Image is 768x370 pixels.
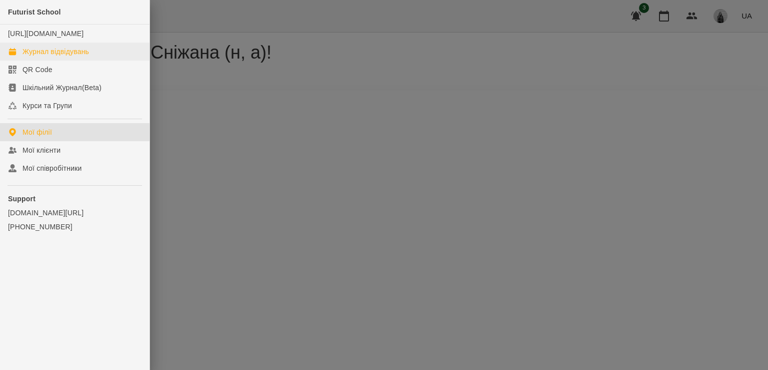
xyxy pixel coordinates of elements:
[22,163,82,173] div: Мої співробітники
[8,194,141,204] p: Support
[8,208,141,218] a: [DOMAIN_NAME][URL]
[22,65,52,75] div: QR Code
[8,8,61,16] span: Futurist School
[22,145,60,155] div: Мої клієнти
[8,222,141,232] a: [PHONE_NUMBER]
[8,30,83,38] a: [URL][DOMAIN_NAME]
[22,47,89,57] div: Журнал відвідувань
[22,127,52,137] div: Мої філії
[22,83,101,93] div: Шкільний Журнал(Beta)
[22,101,72,111] div: Курси та Групи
